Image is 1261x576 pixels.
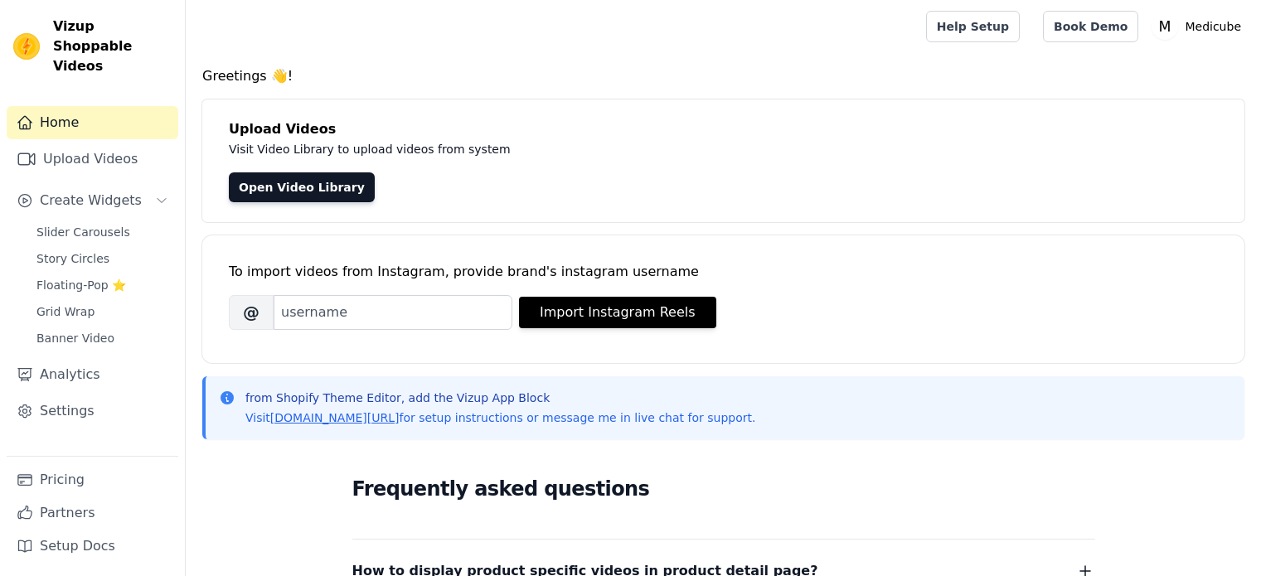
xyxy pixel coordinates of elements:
a: [DOMAIN_NAME][URL] [270,411,400,424]
a: Settings [7,394,178,428]
span: Floating-Pop ⭐ [36,277,126,293]
a: Book Demo [1043,11,1138,42]
h4: Upload Videos [229,119,1218,139]
span: Vizup Shoppable Videos [53,17,172,76]
a: Upload Videos [7,143,178,176]
a: Partners [7,496,178,530]
a: Home [7,106,178,139]
text: M [1159,18,1171,35]
span: Create Widgets [40,191,142,211]
input: username [274,295,512,330]
img: Vizup [13,33,40,60]
button: Create Widgets [7,184,178,217]
a: Analytics [7,358,178,391]
span: Banner Video [36,330,114,346]
a: Help Setup [926,11,1020,42]
a: Setup Docs [7,530,178,563]
a: Open Video Library [229,172,375,202]
button: M Medicube [1152,12,1248,41]
span: @ [229,295,274,330]
span: Slider Carousels [36,224,130,240]
button: Import Instagram Reels [519,297,716,328]
p: from Shopify Theme Editor, add the Vizup App Block [245,390,755,406]
a: Slider Carousels [27,220,178,244]
div: To import videos from Instagram, provide brand's instagram username [229,262,1218,282]
a: Grid Wrap [27,300,178,323]
p: Visit Video Library to upload videos from system [229,139,972,159]
p: Visit for setup instructions or message me in live chat for support. [245,409,755,426]
span: Story Circles [36,250,109,267]
a: Floating-Pop ⭐ [27,273,178,297]
h2: Frequently asked questions [352,472,1095,506]
a: Story Circles [27,247,178,270]
a: Banner Video [27,327,178,350]
span: Grid Wrap [36,303,95,320]
a: Pricing [7,463,178,496]
p: Medicube [1178,12,1248,41]
h4: Greetings 👋! [202,66,1244,86]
